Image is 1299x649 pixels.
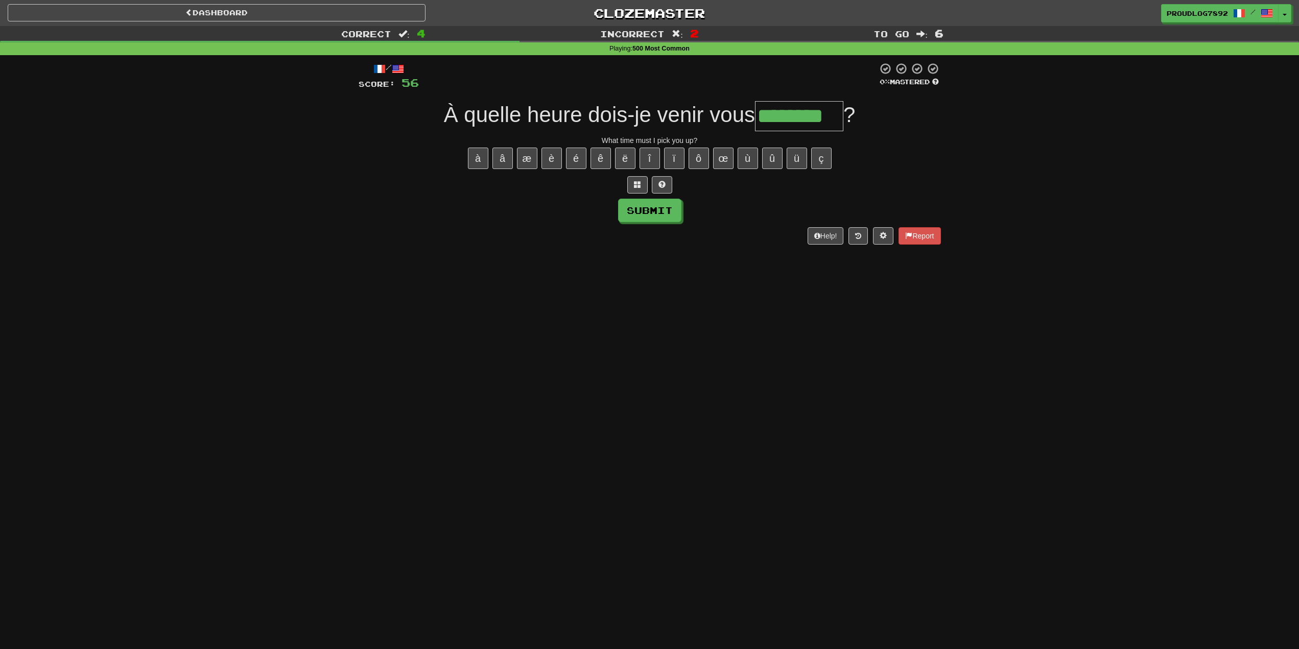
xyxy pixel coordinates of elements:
[468,148,488,169] button: à
[441,4,859,22] a: Clozemaster
[444,103,755,127] span: À quelle heure dois-je venir vous
[689,148,709,169] button: ô
[713,148,734,169] button: œ
[652,176,672,194] button: Single letter hint - you only get 1 per sentence and score half the points! alt+h
[1250,8,1256,15] span: /
[848,227,868,245] button: Round history (alt+y)
[1161,4,1279,22] a: ProudLog7892 /
[566,148,586,169] button: é
[811,148,832,169] button: ç
[787,148,807,169] button: ü
[359,80,395,88] span: Score:
[627,176,648,194] button: Switch sentence to multiple choice alt+p
[398,30,410,38] span: :
[591,148,611,169] button: ê
[492,148,513,169] button: â
[664,148,684,169] button: ï
[880,78,890,86] span: 0 %
[541,148,562,169] button: è
[808,227,844,245] button: Help!
[916,30,928,38] span: :
[899,227,940,245] button: Report
[873,29,909,39] span: To go
[878,78,941,87] div: Mastered
[341,29,391,39] span: Correct
[762,148,783,169] button: û
[843,103,855,127] span: ?
[640,148,660,169] button: î
[672,30,683,38] span: :
[401,76,419,89] span: 56
[600,29,665,39] span: Incorrect
[632,45,690,52] strong: 500 Most Common
[517,148,537,169] button: æ
[417,27,426,39] span: 4
[359,62,419,75] div: /
[618,199,681,222] button: Submit
[615,148,635,169] button: ë
[1167,9,1228,18] span: ProudLog7892
[738,148,758,169] button: ù
[935,27,943,39] span: 6
[359,135,941,146] div: What time must I pick you up?
[8,4,426,21] a: Dashboard
[690,27,699,39] span: 2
